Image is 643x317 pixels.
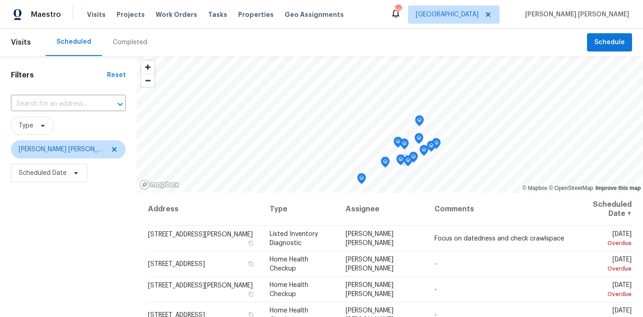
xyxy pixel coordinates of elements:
[596,185,641,191] a: Improve this map
[346,256,393,272] span: [PERSON_NAME] [PERSON_NAME]
[247,290,255,298] button: Copy Address
[434,235,564,242] span: Focus on datedness and check crawlspace
[346,231,393,246] span: [PERSON_NAME] [PERSON_NAME]
[409,152,418,166] div: Map marker
[415,115,424,129] div: Map marker
[247,260,255,268] button: Copy Address
[416,10,479,19] span: [GEOGRAPHIC_DATA]
[11,97,100,111] input: Search for an address...
[31,10,61,19] span: Maestro
[580,282,632,299] span: [DATE]
[346,282,393,297] span: [PERSON_NAME] [PERSON_NAME]
[148,261,205,267] span: [STREET_ADDRESS]
[285,10,344,19] span: Geo Assignments
[414,133,424,147] div: Map marker
[427,141,436,155] div: Map marker
[137,56,643,193] canvas: Map
[580,231,632,248] span: [DATE]
[521,10,629,19] span: [PERSON_NAME] [PERSON_NAME]
[117,10,145,19] span: Projects
[114,98,127,111] button: Open
[587,33,632,52] button: Schedule
[19,169,66,178] span: Scheduled Date
[238,10,274,19] span: Properties
[141,74,154,87] button: Zoom out
[270,282,308,297] span: Home Health Checkup
[270,231,318,246] span: Listed Inventory Diagnostic
[580,264,632,273] div: Overdue
[148,282,253,289] span: [STREET_ADDRESS][PERSON_NAME]
[11,71,107,80] h1: Filters
[148,193,262,226] th: Address
[87,10,106,19] span: Visits
[19,145,105,154] span: [PERSON_NAME] [PERSON_NAME]
[270,256,308,272] span: Home Health Checkup
[580,290,632,299] div: Overdue
[580,239,632,248] div: Overdue
[208,11,227,18] span: Tasks
[56,37,91,46] div: Scheduled
[549,185,593,191] a: OpenStreetMap
[434,261,437,267] span: -
[400,138,409,153] div: Map marker
[113,38,147,47] div: Completed
[432,138,441,152] div: Map marker
[419,145,429,159] div: Map marker
[148,231,253,238] span: [STREET_ADDRESS][PERSON_NAME]
[381,157,390,171] div: Map marker
[107,71,126,80] div: Reset
[572,193,632,226] th: Scheduled Date ↑
[338,193,427,226] th: Assignee
[156,10,197,19] span: Work Orders
[141,61,154,74] button: Zoom in
[395,5,401,15] div: 59
[594,37,625,48] span: Schedule
[393,137,403,151] div: Map marker
[262,193,338,226] th: Type
[434,286,437,293] span: -
[11,32,31,52] span: Visits
[19,121,33,130] span: Type
[139,179,179,190] a: Mapbox homepage
[396,154,405,169] div: Map marker
[427,193,572,226] th: Comments
[580,256,632,273] span: [DATE]
[357,173,366,187] div: Map marker
[247,239,255,247] button: Copy Address
[522,185,547,191] a: Mapbox
[403,155,413,169] div: Map marker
